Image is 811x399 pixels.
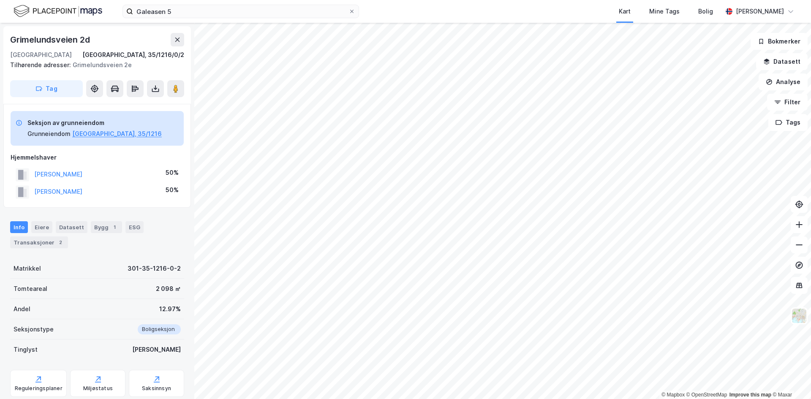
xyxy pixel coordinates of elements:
div: Hjemmelshaver [11,152,184,163]
div: Seksjonstype [14,324,54,334]
a: Improve this map [729,392,771,398]
div: 50% [166,168,179,178]
div: Bygg [91,221,122,233]
div: Mine Tags [649,6,680,16]
div: Seksjon av grunneiendom [27,118,162,128]
iframe: Chat Widget [769,358,811,399]
div: [GEOGRAPHIC_DATA] [10,50,72,60]
div: [GEOGRAPHIC_DATA], 35/1216/0/2 [82,50,184,60]
div: Kontrollprogram for chat [769,358,811,399]
a: OpenStreetMap [686,392,727,398]
div: ESG [125,221,144,233]
input: Søk på adresse, matrikkel, gårdeiere, leietakere eller personer [133,5,348,18]
div: Kart [619,6,631,16]
div: Info [10,221,28,233]
div: 2 098 ㎡ [156,284,181,294]
button: [GEOGRAPHIC_DATA], 35/1216 [72,129,162,139]
button: Datasett [756,53,808,70]
div: Tomteareal [14,284,47,294]
button: Filter [767,94,808,111]
div: Saksinnsyn [142,385,171,392]
div: Bolig [698,6,713,16]
div: 2 [56,238,65,247]
div: Andel [14,304,30,314]
button: Analyse [759,73,808,90]
div: 1 [110,223,119,231]
div: Tinglyst [14,345,38,355]
div: Matrikkel [14,263,41,274]
span: Tilhørende adresser: [10,61,73,68]
button: Tag [10,80,83,97]
img: logo.f888ab2527a4732fd821a326f86c7f29.svg [14,4,102,19]
div: Grimelundsveien 2e [10,60,177,70]
img: Z [791,308,807,324]
div: Datasett [56,221,87,233]
div: 301-35-1216-0-2 [128,263,181,274]
div: Eiere [31,221,52,233]
div: Grimelundsveien 2d [10,33,91,46]
button: Bokmerker [751,33,808,50]
div: Grunneiendom [27,129,71,139]
div: 50% [166,185,179,195]
a: Mapbox [661,392,685,398]
div: [PERSON_NAME] [132,345,181,355]
div: 12.97% [159,304,181,314]
div: [PERSON_NAME] [736,6,784,16]
div: Reguleringsplaner [15,385,63,392]
div: Transaksjoner [10,236,68,248]
div: Miljøstatus [83,385,113,392]
button: Tags [768,114,808,131]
